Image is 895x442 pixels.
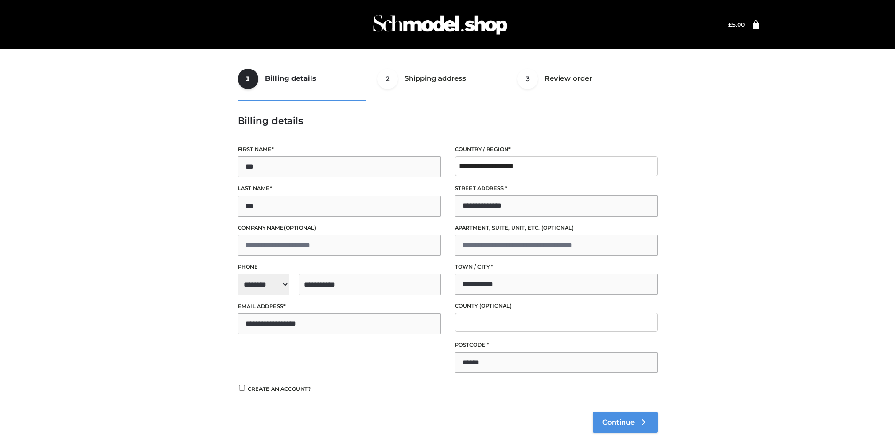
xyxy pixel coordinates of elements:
label: Postcode [455,341,658,349]
label: Apartment, suite, unit, etc. [455,224,658,233]
a: £5.00 [728,21,745,28]
label: County [455,302,658,310]
label: First name [238,145,441,154]
label: Phone [238,263,441,271]
span: Continue [602,418,635,426]
h3: Billing details [238,115,658,126]
label: Company name [238,224,441,233]
label: Country / Region [455,145,658,154]
a: Continue [593,412,658,433]
bdi: 5.00 [728,21,745,28]
input: Create an account? [238,385,246,391]
span: £ [728,21,732,28]
label: Email address [238,302,441,311]
label: Town / City [455,263,658,271]
label: Last name [238,184,441,193]
span: (optional) [284,225,316,231]
label: Street address [455,184,658,193]
span: Create an account? [248,386,311,392]
span: (optional) [479,302,512,309]
span: (optional) [541,225,574,231]
img: Schmodel Admin 964 [370,6,511,43]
